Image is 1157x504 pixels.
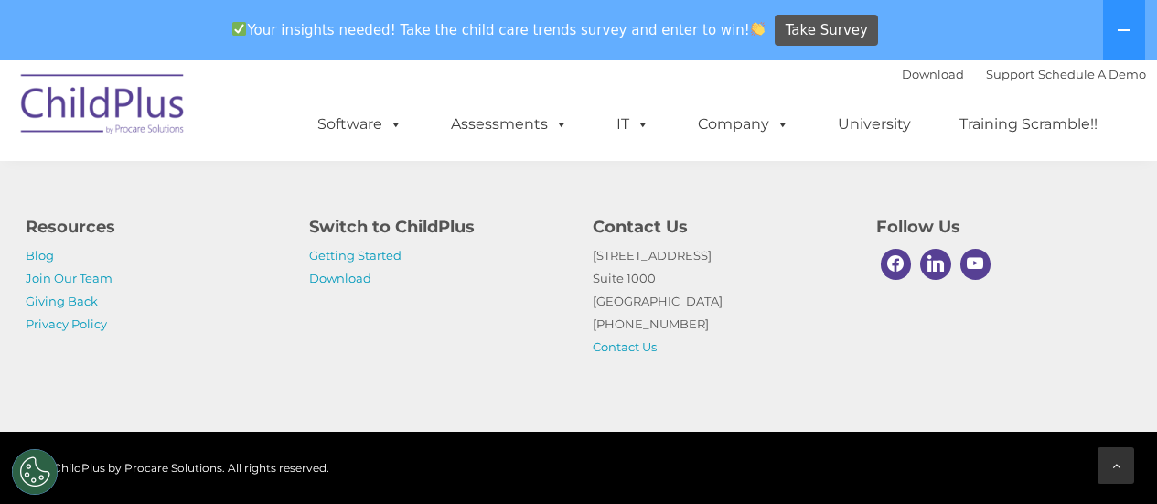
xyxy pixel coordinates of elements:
[598,106,668,143] a: IT
[593,214,849,240] h4: Contact Us
[1038,67,1146,81] a: Schedule A Demo
[309,214,565,240] h4: Switch to ChildPlus
[986,67,1034,81] a: Support
[232,22,246,36] img: ✅
[956,244,996,284] a: Youtube
[593,244,849,359] p: [STREET_ADDRESS] Suite 1000 [GEOGRAPHIC_DATA] [PHONE_NUMBER]
[12,461,329,475] span: © 2025 ChildPlus by Procare Solutions. All rights reserved.
[751,22,765,36] img: 👏
[26,271,112,285] a: Join Our Team
[593,339,657,354] a: Contact Us
[680,106,808,143] a: Company
[12,449,58,495] button: Cookies Settings
[299,106,421,143] a: Software
[433,106,586,143] a: Assessments
[902,67,964,81] a: Download
[309,271,371,285] a: Download
[775,15,878,47] a: Take Survey
[786,15,868,47] span: Take Survey
[941,106,1116,143] a: Training Scramble!!
[225,12,773,48] span: Your insights needed! Take the child care trends survey and enter to win!
[820,106,929,143] a: University
[26,294,98,308] a: Giving Back
[26,214,282,240] h4: Resources
[12,61,195,153] img: ChildPlus by Procare Solutions
[26,316,107,331] a: Privacy Policy
[902,67,1146,81] font: |
[916,244,956,284] a: Linkedin
[876,244,916,284] a: Facebook
[309,248,402,263] a: Getting Started
[26,248,54,263] a: Blog
[876,214,1132,240] h4: Follow Us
